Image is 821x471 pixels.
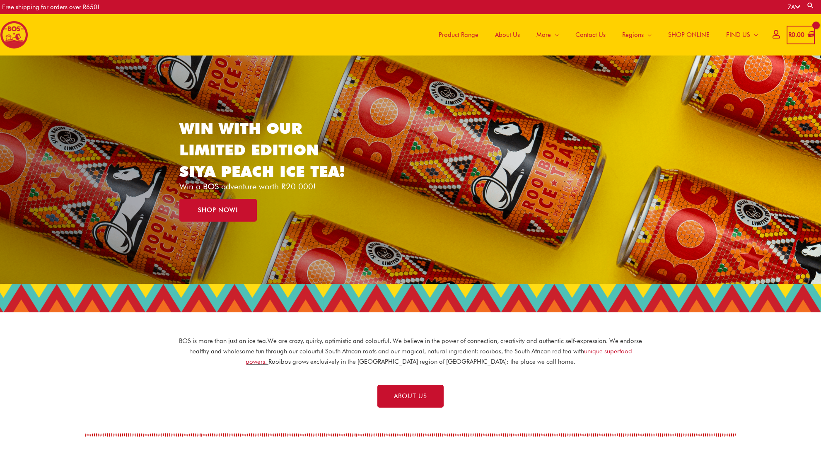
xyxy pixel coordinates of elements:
span: FIND US [726,22,750,47]
a: unique superfood powers. [246,348,632,365]
a: About Us [487,14,528,56]
span: ABOUT US [394,393,427,399]
p: BOS is more than just an ice tea. We are crazy, quirky, optimistic and colourful. We believe in t... [179,336,642,367]
nav: Site Navigation [424,14,766,56]
a: Regions [614,14,660,56]
a: View Shopping Cart, empty [787,26,815,44]
span: R [788,31,792,39]
a: SHOP NOW! [179,199,257,222]
span: About Us [495,22,520,47]
a: More [528,14,567,56]
bdi: 0.00 [788,31,804,39]
a: Contact Us [567,14,614,56]
span: More [536,22,551,47]
a: ABOUT US [377,385,444,408]
a: WIN WITH OUR LIMITED EDITION SIYA PEACH ICE TEA! [179,119,345,181]
span: SHOP NOW! [198,207,238,213]
a: ZA [788,3,800,11]
span: Contact Us [575,22,606,47]
span: Regions [622,22,644,47]
a: SHOP ONLINE [660,14,718,56]
a: Product Range [430,14,487,56]
span: Product Range [439,22,478,47]
a: Search button [807,2,815,10]
span: SHOP ONLINE [668,22,710,47]
p: Win a BOS adventure worth R20 000! [179,182,358,191]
